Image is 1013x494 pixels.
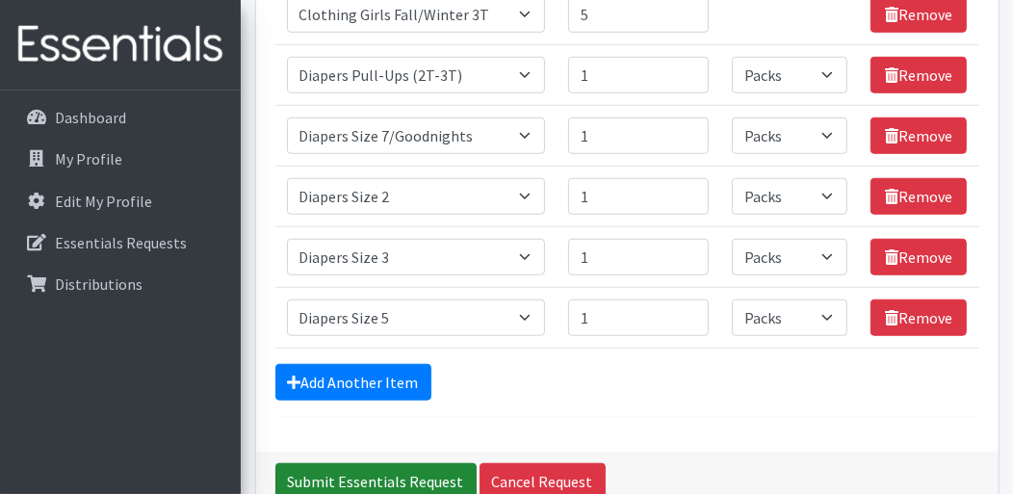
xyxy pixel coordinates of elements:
a: My Profile [8,140,233,178]
p: Essentials Requests [55,233,187,252]
a: Distributions [8,265,233,303]
a: Essentials Requests [8,223,233,262]
a: Dashboard [8,98,233,137]
a: Remove [870,57,967,93]
a: Remove [870,299,967,336]
p: Distributions [55,274,143,294]
img: HumanEssentials [8,13,233,77]
a: Remove [870,239,967,275]
p: My Profile [55,149,122,169]
p: Dashboard [55,108,126,127]
p: Edit My Profile [55,192,152,211]
a: Edit My Profile [8,182,233,221]
a: Remove [870,178,967,215]
a: Remove [870,117,967,154]
a: Add Another Item [275,364,431,401]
